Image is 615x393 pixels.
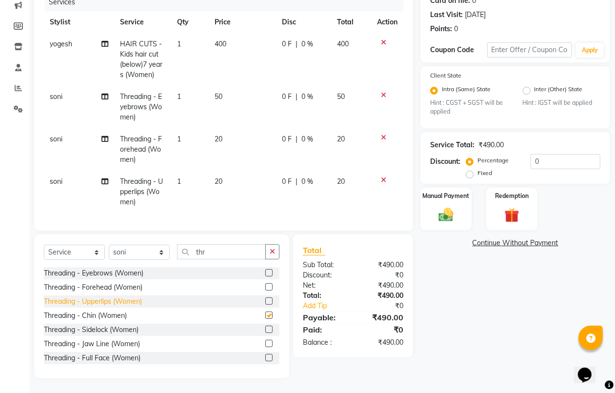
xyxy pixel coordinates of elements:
[353,291,411,301] div: ₹490.00
[576,43,604,58] button: Apply
[44,11,114,33] th: Stylist
[296,260,353,270] div: Sub Total:
[454,24,458,34] div: 0
[337,177,345,186] span: 20
[177,177,181,186] span: 1
[282,92,292,102] span: 0 F
[500,206,523,224] img: _gift.svg
[465,10,486,20] div: [DATE]
[430,45,487,55] div: Coupon Code
[171,11,209,33] th: Qty
[337,92,345,101] span: 50
[282,134,292,144] span: 0 F
[353,337,411,348] div: ₹490.00
[296,177,298,187] span: |
[44,311,127,321] div: Threading - Chin (Women)
[209,11,276,33] th: Price
[215,135,222,143] span: 20
[120,135,162,164] span: Threading - Forehead (Women)
[478,140,504,150] div: ₹490.00
[353,270,411,280] div: ₹0
[120,39,162,79] span: HAIR CUTS - Kids hair cut (below)7 years (Women)
[50,39,72,48] span: yogesh
[430,71,461,80] label: Client State
[44,268,143,278] div: Threading - Eyebrows (Women)
[363,301,411,311] div: ₹0
[353,260,411,270] div: ₹490.00
[296,134,298,144] span: |
[277,11,332,33] th: Disc
[177,244,266,259] input: Search or Scan
[430,157,460,167] div: Discount:
[353,280,411,291] div: ₹490.00
[477,156,509,165] label: Percentage
[353,324,411,335] div: ₹0
[477,169,492,177] label: Fixed
[495,192,529,200] label: Redemption
[44,325,139,335] div: Threading - Sidelock (Women)
[302,134,314,144] span: 0 %
[430,24,452,34] div: Points:
[442,85,491,97] label: Intra (Same) State
[302,177,314,187] span: 0 %
[353,312,411,323] div: ₹490.00
[422,238,608,248] a: Continue Without Payment
[430,10,463,20] div: Last Visit:
[120,92,162,121] span: Threading - Eyebrows (Women)
[296,301,363,311] a: Add Tip
[282,177,292,187] span: 0 F
[430,98,508,117] small: Hint : CGST + SGST will be applied
[302,39,314,49] span: 0 %
[423,192,470,200] label: Manual Payment
[215,92,222,101] span: 50
[215,39,226,48] span: 400
[177,135,181,143] span: 1
[44,282,142,293] div: Threading - Forehead (Women)
[114,11,171,33] th: Service
[331,11,371,33] th: Total
[44,296,142,307] div: Threading - Upperlips (Women)
[282,39,292,49] span: 0 F
[296,324,353,335] div: Paid:
[430,140,475,150] div: Service Total:
[296,312,353,323] div: Payable:
[574,354,605,383] iframe: chat widget
[44,339,140,349] div: Threading - Jaw Line (Women)
[303,245,325,255] span: Total
[50,135,62,143] span: soni
[215,177,222,186] span: 20
[50,177,62,186] span: soni
[296,39,298,49] span: |
[337,135,345,143] span: 20
[371,11,403,33] th: Action
[434,206,457,223] img: _cash.svg
[44,353,140,363] div: Threading - Full Face (Women)
[296,92,298,102] span: |
[302,92,314,102] span: 0 %
[296,337,353,348] div: Balance :
[120,177,163,206] span: Threading - Upperlips (Women)
[177,92,181,101] span: 1
[523,98,600,107] small: Hint : IGST will be applied
[296,270,353,280] div: Discount:
[487,42,572,58] input: Enter Offer / Coupon Code
[296,280,353,291] div: Net:
[296,291,353,301] div: Total:
[337,39,349,48] span: 400
[50,92,62,101] span: soni
[535,85,583,97] label: Inter (Other) State
[177,39,181,48] span: 1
